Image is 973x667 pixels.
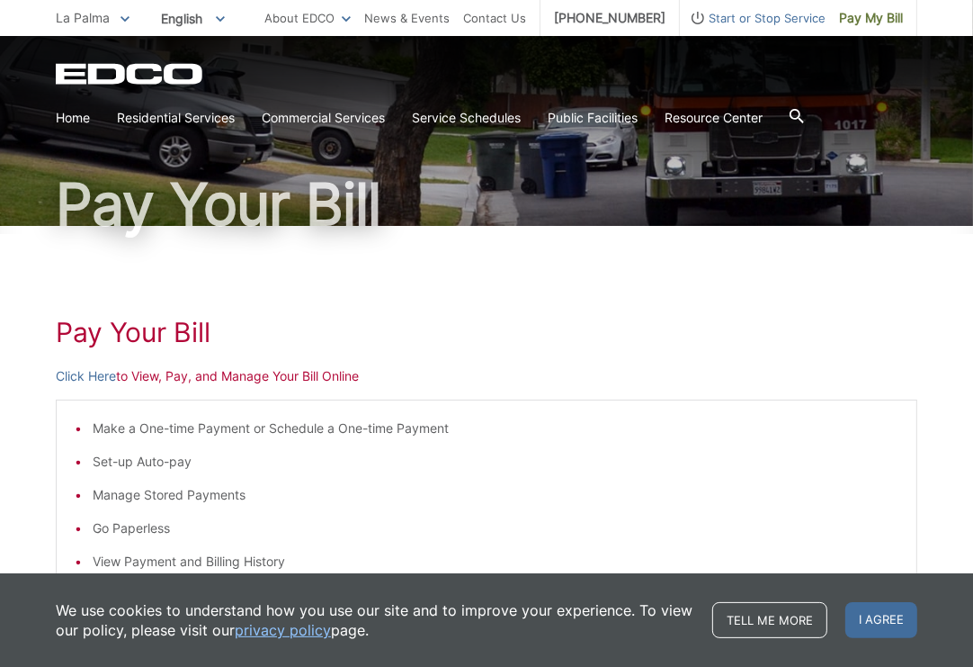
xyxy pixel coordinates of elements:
[712,602,827,638] a: Tell me more
[93,552,898,572] li: View Payment and Billing History
[364,8,450,28] a: News & Events
[56,176,917,233] h1: Pay Your Bill
[117,108,235,128] a: Residential Services
[463,8,526,28] a: Contact Us
[56,600,694,640] p: We use cookies to understand how you use our site and to improve your experience. To view our pol...
[56,63,205,85] a: EDCD logo. Return to the homepage.
[56,10,110,25] span: La Palma
[665,108,763,128] a: Resource Center
[56,108,90,128] a: Home
[839,8,903,28] span: Pay My Bill
[845,602,917,638] span: I agree
[264,8,351,28] a: About EDCO
[56,316,917,348] h1: Pay Your Bill
[548,108,638,128] a: Public Facilities
[235,620,331,640] a: privacy policy
[56,366,917,386] p: to View, Pay, and Manage Your Bill Online
[412,108,521,128] a: Service Schedules
[262,108,385,128] a: Commercial Services
[93,452,898,472] li: Set-up Auto-pay
[56,366,116,386] a: Click Here
[93,518,898,538] li: Go Paperless
[93,419,898,438] li: Make a One-time Payment or Schedule a One-time Payment
[93,485,898,505] li: Manage Stored Payments
[147,4,238,33] span: English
